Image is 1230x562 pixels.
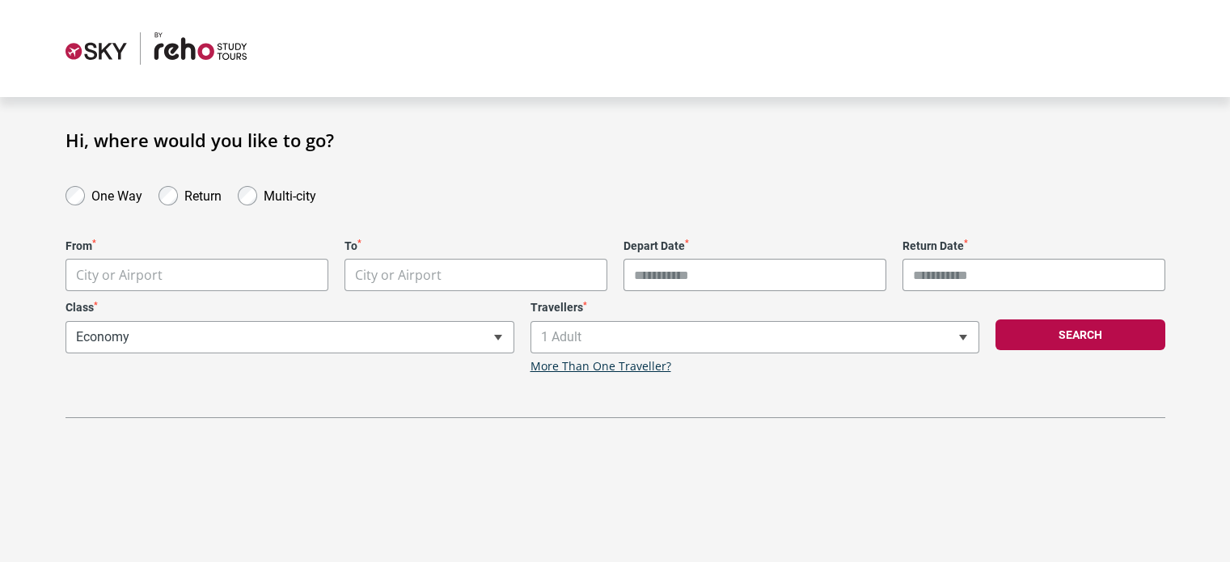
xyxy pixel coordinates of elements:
label: Class [66,301,514,315]
span: Economy [66,322,514,353]
button: Search [995,319,1165,350]
label: Return [184,184,222,204]
span: City or Airport [344,259,607,291]
span: City or Airport [66,260,328,291]
a: More Than One Traveller? [530,360,671,374]
span: Economy [66,321,514,353]
h1: Hi, where would you like to go? [66,129,1165,150]
label: Return Date [902,239,1165,253]
span: 1 Adult [531,322,979,353]
span: City or Airport [76,266,163,284]
span: 1 Adult [530,321,979,353]
label: Travellers [530,301,979,315]
span: City or Airport [345,260,607,291]
label: To [344,239,607,253]
span: City or Airport [66,259,328,291]
label: Depart Date [623,239,886,253]
label: One Way [91,184,142,204]
label: From [66,239,328,253]
label: Multi-city [264,184,316,204]
span: City or Airport [355,266,442,284]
